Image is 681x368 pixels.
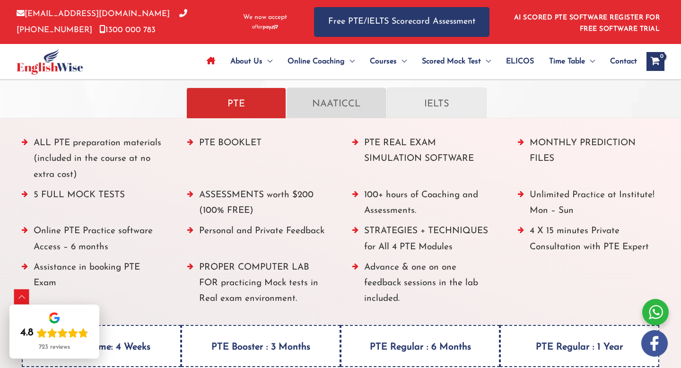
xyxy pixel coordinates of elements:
h4: PTE Regular : 6 Months [340,325,500,367]
span: Courses [370,45,397,78]
span: ELICOS [506,45,534,78]
li: STRATEGIES + TECHNIQUES for All 4 PTE Modules [352,223,494,260]
li: PTE REAL EXAM SIMULATION SOFTWARE [352,135,494,187]
a: [PHONE_NUMBER] [17,10,187,34]
span: Menu Toggle [345,45,355,78]
img: cropped-ew-logo [17,49,83,75]
span: Online Coaching [288,45,345,78]
li: Advance & one on one feedback sessions in the lab included. [352,260,494,312]
img: Afterpay-Logo [252,25,278,30]
a: View Shopping Cart, empty [646,52,664,71]
li: ALL PTE preparation materials (included in the course at no extra cost) [22,135,164,187]
span: We now accept [243,13,287,22]
li: 4 X 15 minutes Private Consultation with PTE Expert [518,223,660,260]
li: Assistance in booking PTE Exam [22,260,164,312]
span: Menu Toggle [585,45,595,78]
li: PTE BOOKLET [187,135,329,187]
p: PTE [196,95,276,111]
li: ASSESSMENTS worth $200 (100% FREE) [187,187,329,224]
div: Rating: 4.8 out of 5 [20,326,88,340]
span: Time Table [549,45,585,78]
a: Online CoachingMenu Toggle [280,45,362,78]
span: Contact [610,45,637,78]
div: 723 reviews [39,343,70,351]
a: CoursesMenu Toggle [362,45,414,78]
a: Contact [602,45,637,78]
a: ELICOS [498,45,541,78]
a: 1300 000 783 [99,26,156,34]
nav: Site Navigation: Main Menu [199,45,637,78]
h4: PTE Regular : 1 Year [500,325,659,367]
span: Scored Mock Test [422,45,481,78]
li: 100+ hours of Coaching and Assessments. [352,187,494,224]
span: Menu Toggle [262,45,272,78]
li: Online PTE Practice software Access – 6 months [22,223,164,260]
img: white-facebook.png [641,330,668,357]
li: Unlimited Practice at Institute! Mon – Sun [518,187,660,224]
h4: PTE Booster : 3 Months [181,325,340,367]
p: NAATICCL [297,95,376,111]
p: IELTS [397,95,477,111]
a: [EMAIL_ADDRESS][DOMAIN_NAME] [17,10,170,18]
span: Menu Toggle [481,45,491,78]
li: 5 FULL MOCK TESTS [22,187,164,224]
a: Time TableMenu Toggle [541,45,602,78]
h4: PTE Supreme: 4 Weeks [22,325,181,367]
a: About UsMenu Toggle [223,45,280,78]
aside: Header Widget 1 [508,7,664,37]
a: Scored Mock TestMenu Toggle [414,45,498,78]
li: MONTHLY PREDICTION FILES [518,135,660,187]
a: AI SCORED PTE SOFTWARE REGISTER FOR FREE SOFTWARE TRIAL [514,14,660,33]
a: Free PTE/IELTS Scorecard Assessment [314,7,489,37]
span: Menu Toggle [397,45,407,78]
div: 4.8 [20,326,34,340]
li: PROPER COMPUTER LAB FOR practicing Mock tests in Real exam environment. [187,260,329,312]
span: About Us [230,45,262,78]
li: Personal and Private Feedback [187,223,329,260]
